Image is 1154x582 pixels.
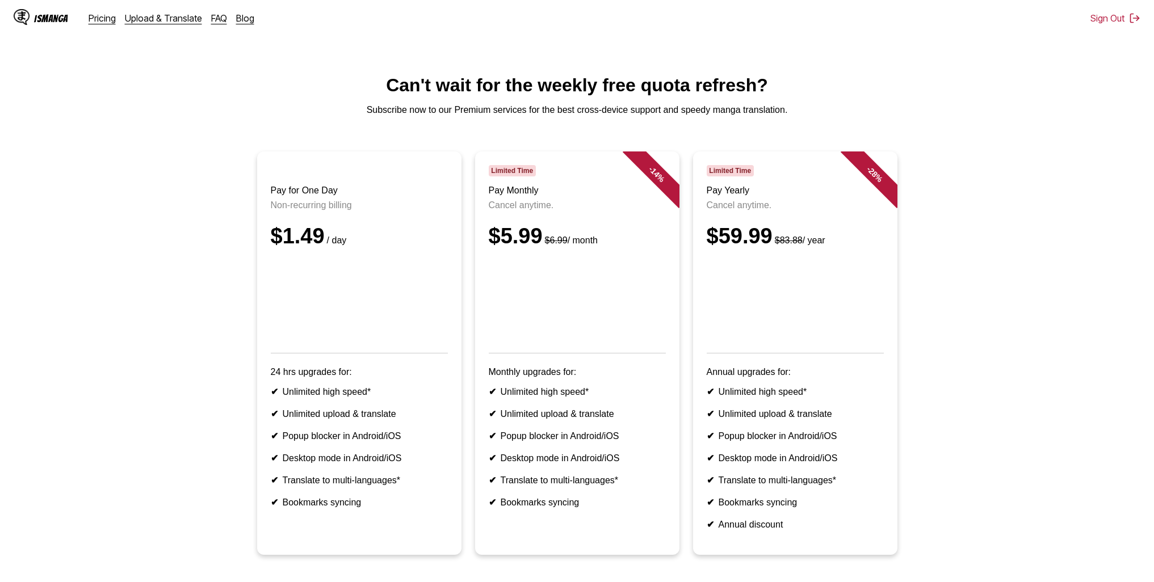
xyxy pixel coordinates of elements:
li: Unlimited high speed* [271,386,448,397]
h1: Can't wait for the weekly free quota refresh? [9,75,1145,96]
li: Translate to multi-languages* [707,475,884,486]
li: Translate to multi-languages* [489,475,666,486]
h3: Pay Yearly [707,185,884,196]
b: ✔ [707,431,714,441]
a: IsManga LogoIsManga [14,9,89,27]
li: Translate to multi-languages* [271,475,448,486]
li: Unlimited high speed* [489,386,666,397]
li: Desktop mode in Android/iOS [271,453,448,463]
li: Unlimited upload & translate [489,408,666,419]
div: $1.49 [271,224,448,248]
p: Monthly upgrades for: [489,367,666,377]
p: Annual upgrades for: [707,367,884,377]
li: Bookmarks syncing [707,497,884,508]
li: Unlimited upload & translate [271,408,448,419]
s: $6.99 [545,235,568,245]
b: ✔ [489,409,496,419]
li: Desktop mode in Android/iOS [707,453,884,463]
li: Desktop mode in Android/iOS [489,453,666,463]
b: ✔ [489,387,496,397]
li: Annual discount [707,519,884,530]
img: IsManga Logo [14,9,30,25]
small: / year [773,235,825,245]
li: Bookmarks syncing [271,497,448,508]
li: Popup blocker in Android/iOS [271,431,448,441]
li: Popup blocker in Android/iOS [707,431,884,441]
a: FAQ [211,12,227,24]
b: ✔ [707,475,714,485]
b: ✔ [271,453,278,463]
li: Bookmarks syncing [489,497,666,508]
b: ✔ [489,497,496,507]
span: Limited Time [707,165,754,176]
a: Pricing [89,12,116,24]
b: ✔ [489,453,496,463]
div: $59.99 [707,224,884,248]
li: Unlimited high speed* [707,386,884,397]
div: - 14 % [622,140,690,208]
li: Popup blocker in Android/iOS [489,431,666,441]
iframe: PayPal [489,262,666,337]
b: ✔ [707,387,714,397]
p: Subscribe now to our Premium services for the best cross-device support and speedy manga translat... [9,105,1145,115]
b: ✔ [707,453,714,463]
small: / month [543,235,598,245]
b: ✔ [271,431,278,441]
iframe: PayPal [707,262,884,337]
p: Cancel anytime. [489,200,666,210]
h3: Pay Monthly [489,185,666,196]
b: ✔ [707,409,714,419]
b: ✔ [707,497,714,507]
a: Blog [236,12,254,24]
b: ✔ [271,475,278,485]
p: 24 hrs upgrades for: [271,367,448,377]
div: - 28 % [840,140,908,208]
b: ✔ [707,520,714,529]
b: ✔ [271,387,278,397]
h3: Pay for One Day [271,185,448,196]
div: IsManga [34,13,68,24]
p: Cancel anytime. [707,200,884,210]
img: Sign out [1129,12,1140,24]
span: Limited Time [489,165,536,176]
p: Non-recurring billing [271,200,448,210]
button: Sign Out [1090,12,1140,24]
div: $5.99 [489,224,666,248]
small: / day [325,235,347,245]
b: ✔ [489,475,496,485]
s: $83.88 [775,235,803,245]
iframe: PayPal [271,262,448,337]
b: ✔ [271,409,278,419]
b: ✔ [271,497,278,507]
b: ✔ [489,431,496,441]
li: Unlimited upload & translate [707,408,884,419]
a: Upload & Translate [125,12,202,24]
